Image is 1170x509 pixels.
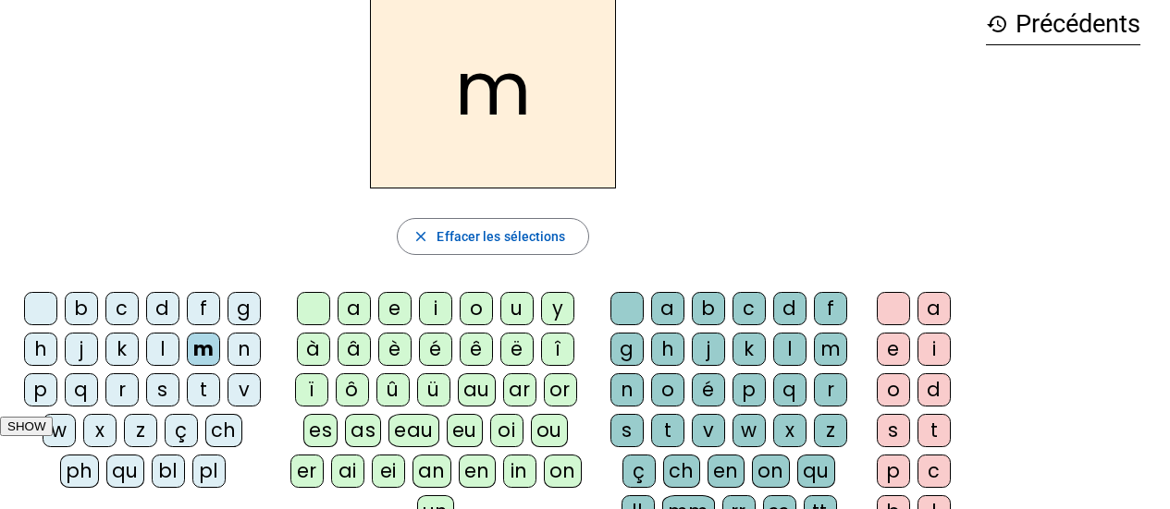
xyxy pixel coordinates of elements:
div: ei [372,454,405,488]
div: qu [106,454,144,488]
div: v [692,414,725,447]
div: é [692,373,725,406]
div: l [773,333,807,366]
div: k [105,333,139,366]
div: e [877,333,910,366]
div: ë [500,333,534,366]
div: qu [797,454,835,488]
div: n [610,373,644,406]
div: t [187,373,220,406]
div: o [877,373,910,406]
div: v [228,373,261,406]
div: r [814,373,847,406]
div: f [187,292,220,325]
div: en [459,454,496,488]
h3: Précédents [986,4,1140,45]
div: ch [663,454,700,488]
div: é [419,333,452,366]
div: d [146,292,179,325]
mat-icon: history [986,13,1008,35]
div: d [773,292,807,325]
div: a [338,292,371,325]
div: ï [295,373,328,406]
div: r [105,373,139,406]
div: u [500,292,534,325]
div: au [458,373,496,406]
div: p [24,373,57,406]
div: j [692,333,725,366]
div: ph [60,454,99,488]
div: j [65,333,98,366]
div: oi [490,414,523,447]
div: t [918,414,951,447]
div: in [503,454,536,488]
div: ê [460,333,493,366]
div: ar [503,373,536,406]
div: î [541,333,574,366]
div: i [419,292,452,325]
div: ai [331,454,364,488]
div: q [773,373,807,406]
div: c [918,454,951,488]
div: b [692,292,725,325]
div: z [124,414,157,447]
div: t [651,414,684,447]
div: f [814,292,847,325]
div: y [541,292,574,325]
div: è [378,333,412,366]
div: pl [192,454,226,488]
div: n [228,333,261,366]
div: g [610,333,644,366]
div: q [65,373,98,406]
button: Effacer les sélections [397,218,588,255]
div: eu [447,414,483,447]
div: h [651,333,684,366]
div: g [228,292,261,325]
div: s [610,414,644,447]
div: l [146,333,179,366]
div: en [708,454,745,488]
div: h [24,333,57,366]
div: s [146,373,179,406]
div: ç [622,454,656,488]
div: x [83,414,117,447]
div: eau [388,414,439,447]
div: an [413,454,451,488]
div: a [651,292,684,325]
div: b [65,292,98,325]
div: ü [417,373,450,406]
div: bl [152,454,185,488]
div: w [733,414,766,447]
div: s [877,414,910,447]
div: as [345,414,381,447]
div: ô [336,373,369,406]
div: m [814,333,847,366]
div: ch [205,414,242,447]
div: â [338,333,371,366]
span: Effacer les sélections [437,225,565,248]
div: o [651,373,684,406]
div: z [814,414,847,447]
div: w [43,414,76,447]
div: i [918,333,951,366]
div: a [918,292,951,325]
div: c [105,292,139,325]
div: p [733,373,766,406]
div: c [733,292,766,325]
div: à [297,333,330,366]
div: on [752,454,790,488]
div: ou [531,414,568,447]
mat-icon: close [413,228,429,245]
div: k [733,333,766,366]
div: or [544,373,577,406]
div: on [544,454,582,488]
div: es [303,414,338,447]
div: m [187,333,220,366]
div: er [290,454,324,488]
div: û [376,373,410,406]
div: d [918,373,951,406]
div: e [378,292,412,325]
div: ç [165,414,198,447]
div: x [773,414,807,447]
div: o [460,292,493,325]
